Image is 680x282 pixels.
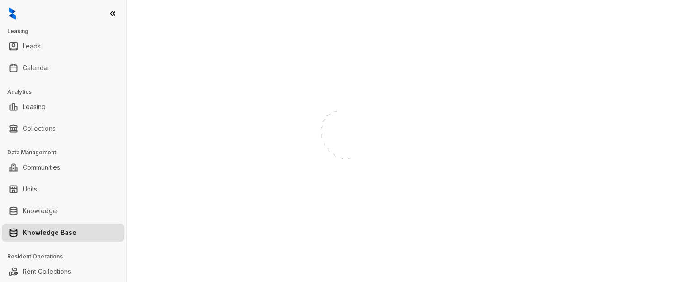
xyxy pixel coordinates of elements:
div: Loading... [324,182,356,191]
a: Knowledge Base [23,224,76,242]
li: Leasing [2,98,124,116]
li: Rent Collections [2,263,124,281]
a: Leads [23,37,41,55]
img: logo [9,7,16,20]
li: Calendar [2,59,124,77]
a: Units [23,180,37,198]
li: Collections [2,119,124,138]
a: Knowledge [23,202,57,220]
li: Knowledge [2,202,124,220]
h3: Analytics [7,88,126,96]
li: Communities [2,158,124,177]
li: Units [2,180,124,198]
a: Collections [23,119,56,138]
a: Communities [23,158,60,177]
li: Leads [2,37,124,55]
img: Loader [295,91,385,182]
a: Calendar [23,59,50,77]
h3: Resident Operations [7,253,126,261]
a: Rent Collections [23,263,71,281]
h3: Leasing [7,27,126,35]
a: Leasing [23,98,46,116]
h3: Data Management [7,148,126,157]
li: Knowledge Base [2,224,124,242]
